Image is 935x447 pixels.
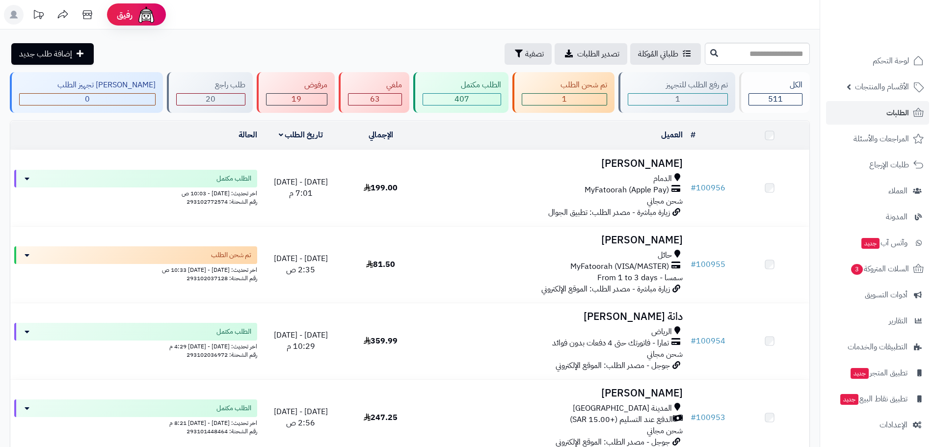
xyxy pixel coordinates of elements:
[20,94,155,105] div: 0
[573,403,672,414] span: المدينة [GEOGRAPHIC_DATA]
[691,412,696,423] span: #
[176,79,245,91] div: طلب راجع
[556,360,670,371] span: جوجل - مصدر الطلب: الموقع الإلكتروني
[880,418,908,432] span: الإعدادات
[525,48,544,60] span: تصفية
[577,48,619,60] span: تصدير الطلبات
[364,412,398,423] span: 247.25
[255,72,337,113] a: مرفوض 19
[647,425,683,437] span: شحن مجاني
[826,361,929,385] a: تطبيق المتجرجديد
[366,259,395,270] span: 81.50
[274,406,328,429] span: [DATE] - [DATE] 2:56 ص
[826,127,929,151] a: المراجعات والأسئلة
[279,129,323,141] a: تاريخ الطلب
[14,341,257,351] div: اخر تحديث: [DATE] - [DATE] 4:29 م
[628,94,727,105] div: 1
[187,274,257,283] span: رقم الشحنة: 293102037128
[337,72,411,113] a: ملغي 63
[136,5,156,25] img: ai-face.png
[570,414,673,425] span: الدفع عند التسليم (+15.00 SAR)
[14,264,257,274] div: اخر تحديث: [DATE] - [DATE] 10:33 ص
[423,94,501,105] div: 407
[239,129,257,141] a: الحالة
[117,9,133,21] span: رفيق
[14,417,257,427] div: اخر تحديث: [DATE] - [DATE] 8:21 م
[505,43,552,65] button: تصفية
[691,182,725,194] a: #100956
[177,94,244,105] div: 20
[658,250,672,261] span: حائل
[370,93,380,105] span: 63
[216,403,251,413] span: الطلب مكتمل
[647,348,683,360] span: شحن مجاني
[425,235,683,246] h3: [PERSON_NAME]
[855,80,909,94] span: الأقسام والمنتجات
[826,257,929,281] a: السلات المتروكة3
[691,412,725,423] a: #100953
[454,93,469,105] span: 407
[889,314,908,328] span: التقارير
[826,335,929,359] a: التطبيقات والخدمات
[187,197,257,206] span: رقم الشحنة: 293102772574
[187,350,257,359] span: رقم الشحنة: 293102036972
[19,79,156,91] div: [PERSON_NAME] تجهيز الطلب
[854,132,909,146] span: المراجعات والأسئلة
[638,48,678,60] span: طلباتي المُوكلة
[691,335,696,347] span: #
[691,259,696,270] span: #
[211,250,251,260] span: تم شحن الطلب
[548,207,670,218] span: زيارة مباشرة - مصدر الطلب: تطبيق الجوال
[14,187,257,198] div: اخر تحديث: [DATE] - 10:03 ص
[839,392,908,406] span: تطبيق نقاط البيع
[826,413,929,437] a: الإعدادات
[691,335,725,347] a: #100954
[826,283,929,307] a: أدوات التسويق
[826,205,929,229] a: المدونة
[541,283,670,295] span: زيارة مباشرة - مصدر الطلب: الموقع الإلكتروني
[11,43,94,65] a: إضافة طلب جديد
[369,129,393,141] a: الإجمالي
[826,309,929,333] a: التقارير
[737,72,812,113] a: الكل511
[647,195,683,207] span: شحن مجاني
[861,238,880,249] span: جديد
[826,49,929,73] a: لوحة التحكم
[510,72,616,113] a: تم شحن الطلب 1
[886,210,908,224] span: المدونة
[216,174,251,184] span: الطلب مكتمل
[187,427,257,436] span: رقم الشحنة: 293101448464
[206,93,215,105] span: 20
[348,94,401,105] div: 63
[274,253,328,276] span: [DATE] - [DATE] 2:35 ص
[628,79,728,91] div: تم رفع الطلب للتجهيز
[826,153,929,177] a: طلبات الإرجاع
[555,43,627,65] a: تصدير الطلبات
[865,288,908,302] span: أدوات التسويق
[860,236,908,250] span: وآتس آب
[19,48,72,60] span: إضافة طلب جديد
[570,261,669,272] span: MyFatoorah (VISA/MASTER)
[266,79,327,91] div: مرفوض
[826,231,929,255] a: وآتس آبجديد
[522,79,607,91] div: تم شحن الطلب
[85,93,90,105] span: 0
[848,340,908,354] span: التطبيقات والخدمات
[522,94,606,105] div: 1
[675,93,680,105] span: 1
[850,262,909,276] span: السلات المتروكة
[597,272,683,284] span: سمسا - From 1 to 3 days
[651,326,672,338] span: الرياض
[869,158,909,172] span: طلبات الإرجاع
[691,182,696,194] span: #
[411,72,510,113] a: الطلب مكتمل 407
[826,179,929,203] a: العملاء
[26,5,51,27] a: تحديثات المنصة
[868,26,926,47] img: logo-2.png
[826,101,929,125] a: الطلبات
[850,366,908,380] span: تطبيق المتجر
[873,54,909,68] span: لوحة التحكم
[768,93,783,105] span: 511
[425,158,683,169] h3: [PERSON_NAME]
[425,311,683,322] h3: دانة [PERSON_NAME]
